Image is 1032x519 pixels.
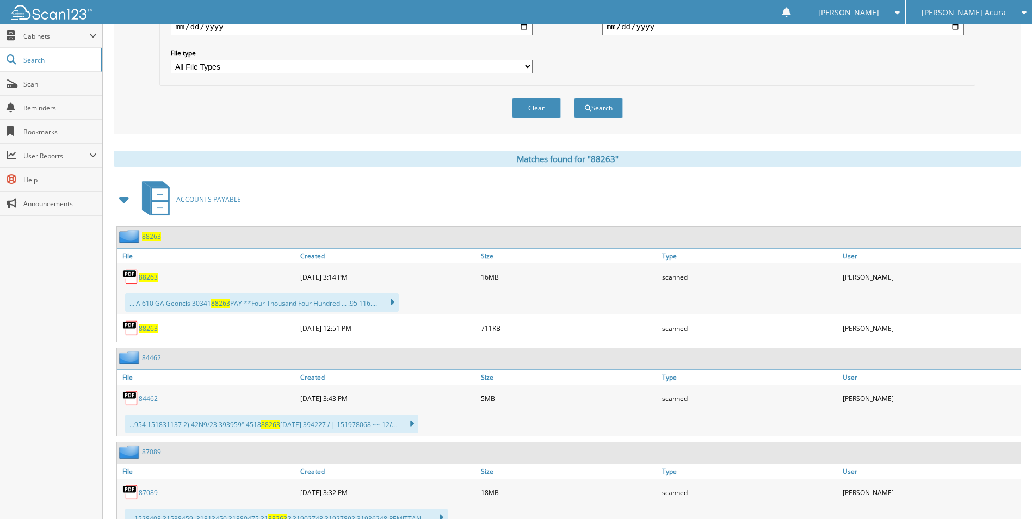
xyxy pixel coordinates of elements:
[298,370,478,385] a: Created
[122,484,139,501] img: PDF.png
[840,249,1021,263] a: User
[122,269,139,285] img: PDF.png
[125,293,399,312] div: ... A 610 GA Geoncis 30341 PAY **Four Thousand Four Hundred ... .95 116....
[659,317,840,339] div: scanned
[125,415,418,433] div: ...954 151831137 2) 42N9/23 393959° 4518 [DATE] 394227 / | 151978068 ~~ 12/...
[840,481,1021,503] div: [PERSON_NAME]
[298,266,478,288] div: [DATE] 3:14 PM
[171,18,533,35] input: start
[139,324,158,333] a: 88263
[171,48,533,58] label: File type
[23,32,89,41] span: Cabinets
[117,464,298,479] a: File
[659,266,840,288] div: scanned
[478,387,659,409] div: 5MB
[23,127,97,137] span: Bookmarks
[139,488,158,497] a: 87089
[211,299,230,308] span: 88263
[478,249,659,263] a: Size
[176,195,241,204] span: ACCOUNTS PAYABLE
[478,266,659,288] div: 16MB
[142,353,161,362] a: 84462
[298,249,478,263] a: Created
[261,420,280,429] span: 88263
[818,9,879,16] span: [PERSON_NAME]
[119,445,142,459] img: folder2.png
[119,230,142,243] img: folder2.png
[122,320,139,336] img: PDF.png
[574,98,623,118] button: Search
[117,370,298,385] a: File
[659,387,840,409] div: scanned
[114,151,1021,167] div: Matches found for "88263"
[478,464,659,479] a: Size
[478,481,659,503] div: 18MB
[122,390,139,406] img: PDF.png
[478,370,659,385] a: Size
[978,467,1032,519] iframe: Chat Widget
[139,273,158,282] a: 88263
[23,175,97,184] span: Help
[23,103,97,113] span: Reminders
[602,18,964,35] input: end
[139,394,158,403] a: 84462
[142,447,161,456] a: 87089
[298,464,478,479] a: Created
[117,249,298,263] a: File
[659,464,840,479] a: Type
[840,464,1021,479] a: User
[298,387,478,409] div: [DATE] 3:43 PM
[23,79,97,89] span: Scan
[23,199,97,208] span: Announcements
[478,317,659,339] div: 711KB
[922,9,1006,16] span: [PERSON_NAME] Acura
[142,232,161,241] a: 88263
[659,370,840,385] a: Type
[23,55,95,65] span: Search
[840,317,1021,339] div: [PERSON_NAME]
[298,317,478,339] div: [DATE] 12:51 PM
[840,387,1021,409] div: [PERSON_NAME]
[840,266,1021,288] div: [PERSON_NAME]
[298,481,478,503] div: [DATE] 3:32 PM
[11,5,92,20] img: scan123-logo-white.svg
[119,351,142,364] img: folder2.png
[23,151,89,160] span: User Reports
[840,370,1021,385] a: User
[512,98,561,118] button: Clear
[659,481,840,503] div: scanned
[135,178,241,221] a: ACCOUNTS PAYABLE
[659,249,840,263] a: Type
